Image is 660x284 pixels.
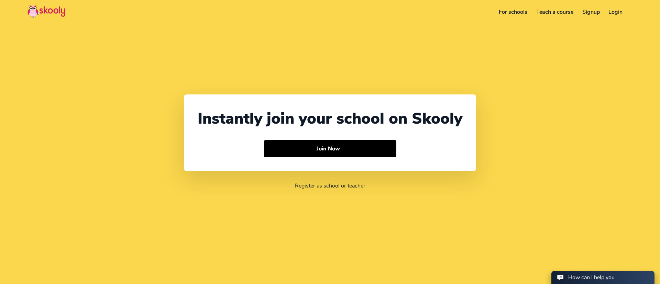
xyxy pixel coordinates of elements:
a: Register as school or teacher [295,182,365,190]
a: Teach a course [532,7,578,18]
a: Login [604,7,627,18]
div: Instantly join your school on Skooly [198,108,462,129]
a: Signup [578,7,604,18]
img: Skooly [27,4,65,18]
button: Join Now [264,140,396,157]
a: For schools [495,7,532,18]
